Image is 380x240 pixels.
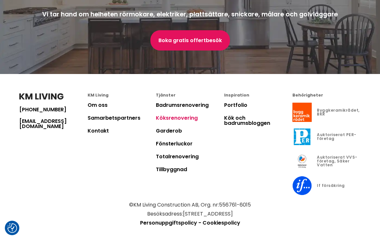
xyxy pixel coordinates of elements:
[88,127,109,134] a: Kontakt
[292,93,361,97] div: Behörigheter
[292,152,312,171] img: Auktoriserat VVS-företag, Säker Vatten
[88,93,156,97] div: KM Living
[317,133,361,141] div: Auktoriserat PER-företag
[292,103,312,122] img: Byggkeramikrådet, BKR
[19,200,361,218] p: © KM Living Construction AB , Org. nr: 556761-6015 Besöksadress: [STREET_ADDRESS]
[7,223,17,233] img: Revisit consent button
[140,219,201,226] a: Personuppgiftspolicy -
[292,176,312,195] img: If försäkring
[317,184,345,188] div: If försäkring
[203,219,240,226] a: Cookiespolicy
[156,153,199,160] a: Totalrenovering
[88,114,140,122] a: Samarbetspartners
[88,101,108,109] a: Om oss
[317,108,361,116] div: Byggkeramikrådet, BKR
[150,30,230,51] a: Boka gratis offertbesök
[317,155,361,167] div: Auktoriserat VVS-företag, Säker Vatten
[224,93,292,97] div: Inspiration
[156,93,224,97] div: Tjänster
[19,93,63,100] img: KM Living
[7,223,17,233] button: Samtyckesinställningar
[156,140,193,147] a: Fönsterluckor
[156,166,187,173] a: Tillbyggnad
[19,119,88,129] a: [EMAIL_ADDRESS][DOMAIN_NAME]
[19,107,88,112] a: [PHONE_NUMBER]
[292,127,312,146] img: Auktoriserat PER-företag
[156,114,198,122] a: Köksrenovering
[224,114,270,127] a: Kök och badrumsbloggen
[156,127,182,134] a: Garderob
[156,101,209,109] a: Badrumsrenovering
[224,101,247,109] a: Portfolio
